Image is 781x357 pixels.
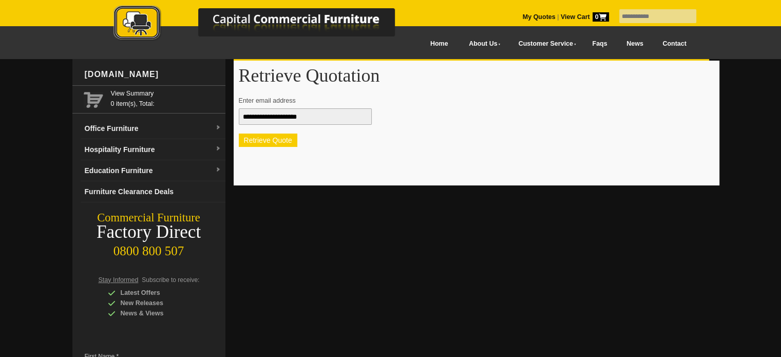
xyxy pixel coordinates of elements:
[72,239,225,258] div: 0800 800 507
[85,5,445,43] img: Capital Commercial Furniture Logo
[617,32,653,55] a: News
[142,276,199,284] span: Subscribe to receive:
[108,288,205,298] div: Latest Offers
[81,160,225,181] a: Education Furnituredropdown
[81,139,225,160] a: Hospitality Furnituredropdown
[507,32,582,55] a: Customer Service
[239,66,714,85] h1: Retrieve Quotation
[653,32,696,55] a: Contact
[239,96,704,106] p: Enter email address
[593,12,609,22] span: 0
[215,125,221,131] img: dropdown
[239,134,297,147] button: Retrieve Quote
[72,225,225,239] div: Factory Direct
[561,13,609,21] strong: View Cart
[215,167,221,173] img: dropdown
[108,308,205,318] div: News & Views
[111,88,221,107] span: 0 item(s), Total:
[85,5,445,46] a: Capital Commercial Furniture Logo
[81,59,225,90] div: [DOMAIN_NAME]
[215,146,221,152] img: dropdown
[458,32,507,55] a: About Us
[108,298,205,308] div: New Releases
[559,13,608,21] a: View Cart0
[99,276,139,284] span: Stay Informed
[72,211,225,225] div: Commercial Furniture
[81,181,225,202] a: Furniture Clearance Deals
[81,118,225,139] a: Office Furnituredropdown
[111,88,221,99] a: View Summary
[583,32,617,55] a: Faqs
[523,13,556,21] a: My Quotes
